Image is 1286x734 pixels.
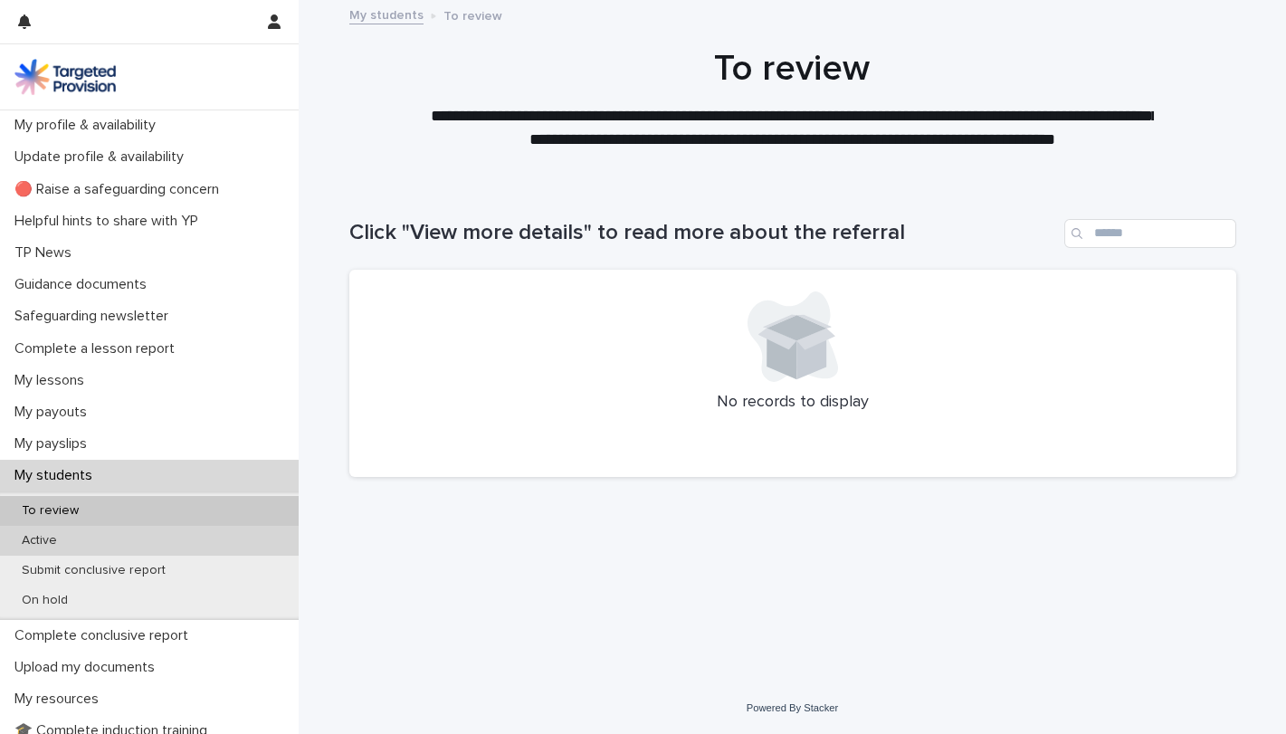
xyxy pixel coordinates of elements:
p: Active [7,533,71,548]
p: My payslips [7,435,101,453]
p: My profile & availability [7,117,170,134]
a: My students [349,4,424,24]
p: To review [7,503,93,519]
p: 🔴 Raise a safeguarding concern [7,181,233,198]
p: My lessons [7,372,99,389]
p: My payouts [7,404,101,421]
p: Complete conclusive report [7,627,203,644]
h1: Click "View more details" to read more about the referral [349,220,1057,246]
p: Upload my documents [7,659,169,676]
p: TP News [7,244,86,262]
input: Search [1064,219,1236,248]
p: Guidance documents [7,276,161,293]
p: No records to display [371,393,1215,413]
p: On hold [7,593,82,608]
p: My resources [7,691,113,708]
h1: To review [348,47,1235,91]
img: M5nRWzHhSzIhMunXDL62 [14,59,116,95]
a: Powered By Stacker [747,702,838,713]
p: Submit conclusive report [7,563,180,578]
p: Safeguarding newsletter [7,308,183,325]
p: To review [443,5,502,24]
p: My students [7,467,107,484]
p: Complete a lesson report [7,340,189,357]
p: Helpful hints to share with YP [7,213,213,230]
p: Update profile & availability [7,148,198,166]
